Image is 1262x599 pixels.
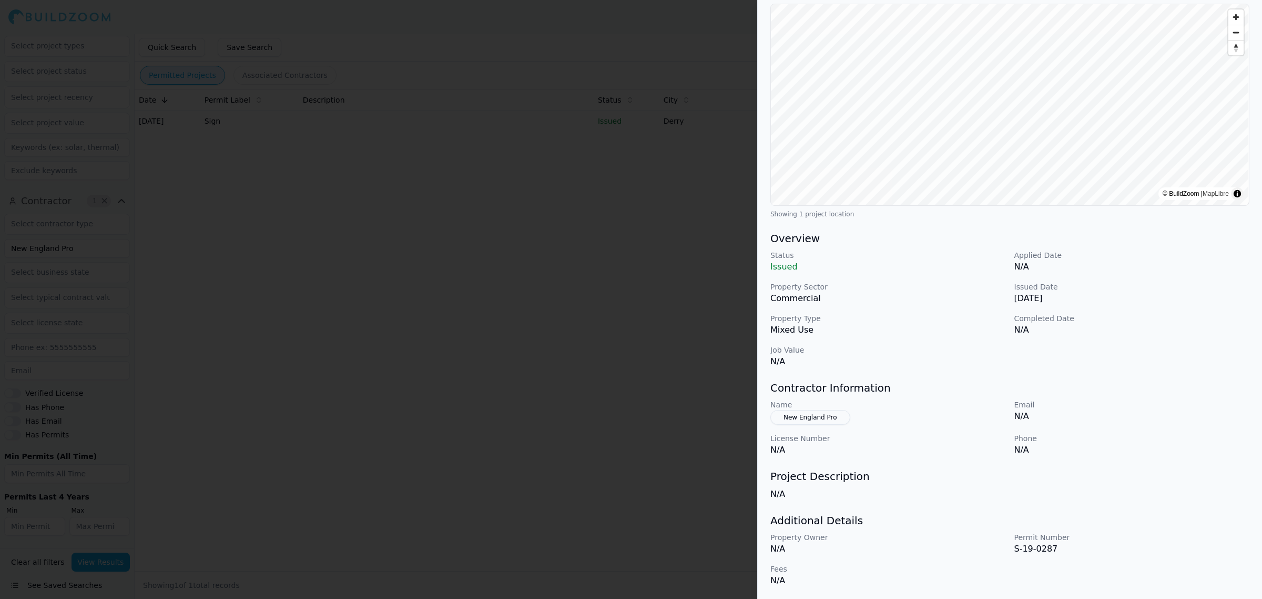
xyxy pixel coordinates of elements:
p: N/A [770,355,1006,368]
button: Reset bearing to north [1228,40,1244,55]
p: N/A [770,444,1006,456]
a: MapLibre [1203,190,1229,197]
div: Showing 1 project location [770,210,1249,218]
p: Permit Number [1014,532,1250,543]
h3: Additional Details [770,513,1249,528]
h3: Contractor Information [770,381,1249,395]
p: S-19-0287 [1014,543,1250,555]
canvas: Map [771,4,1248,205]
p: Issued [770,261,1006,273]
p: Name [770,400,1006,410]
p: Completed Date [1014,313,1250,324]
h3: Overview [770,231,1249,246]
p: N/A [1014,410,1250,423]
button: Zoom out [1228,25,1244,40]
p: Fees [770,564,1006,574]
button: New England Pro [770,410,850,425]
p: Issued Date [1014,282,1250,292]
p: Status [770,250,1006,261]
p: N/A [770,543,1006,555]
p: N/A [770,488,1249,501]
p: Commercial [770,292,1006,305]
p: N/A [770,574,1006,587]
p: Mixed Use [770,324,1006,336]
p: Job Value [770,345,1006,355]
p: Property Owner [770,532,1006,543]
p: Applied Date [1014,250,1250,261]
p: N/A [1014,324,1250,336]
p: Phone [1014,433,1250,444]
p: N/A [1014,444,1250,456]
summary: Toggle attribution [1231,187,1244,200]
h3: Project Description [770,469,1249,484]
p: [DATE] [1014,292,1250,305]
p: Property Type [770,313,1006,324]
div: © BuildZoom | [1163,188,1229,199]
button: Zoom in [1228,9,1244,25]
p: License Number [770,433,1006,444]
p: Property Sector [770,282,1006,292]
p: N/A [1014,261,1250,273]
p: Email [1014,400,1250,410]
